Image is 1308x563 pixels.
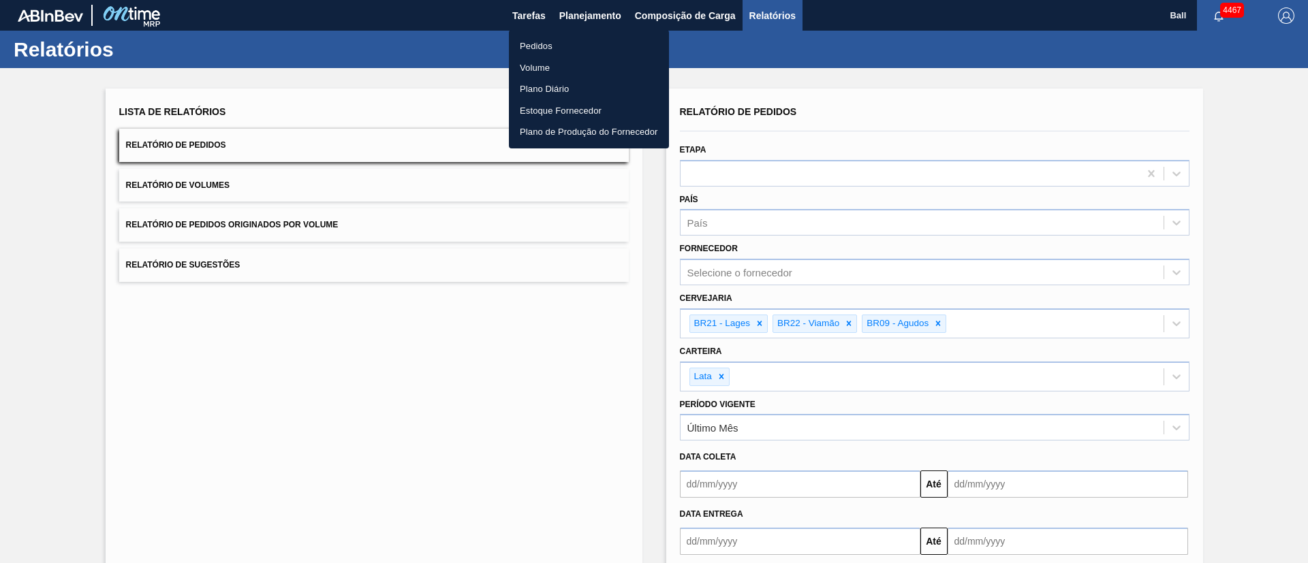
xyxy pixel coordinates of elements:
[509,57,669,79] a: Volume
[509,121,669,143] a: Plano de Produção do Fornecedor
[509,100,669,122] a: Estoque Fornecedor
[509,35,669,57] a: Pedidos
[509,78,669,100] a: Plano Diário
